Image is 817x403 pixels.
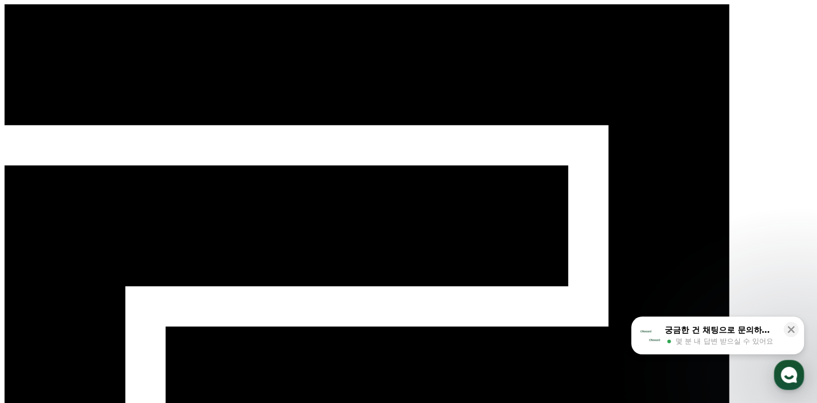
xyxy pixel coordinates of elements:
a: 설정 [139,313,207,340]
span: 홈 [34,330,40,338]
a: 홈 [3,313,71,340]
span: 대화 [99,330,112,339]
a: 대화 [71,313,139,340]
span: 설정 [167,330,180,338]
